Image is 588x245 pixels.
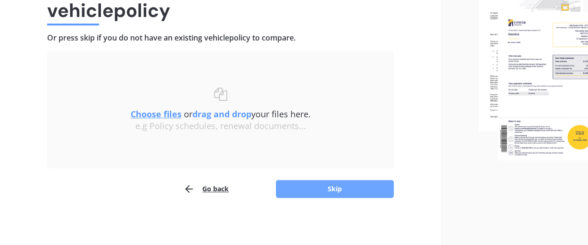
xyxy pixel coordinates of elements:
[66,121,375,131] div: e.g Policy schedules, renewal documents...
[183,180,229,198] button: Go back
[131,108,182,120] u: Choose files
[192,108,251,120] b: drag and drop
[47,33,394,43] h4: Or press skip if you do not have an existing vehicle policy to compare.
[131,108,311,120] span: or your files here.
[276,180,394,198] button: Skip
